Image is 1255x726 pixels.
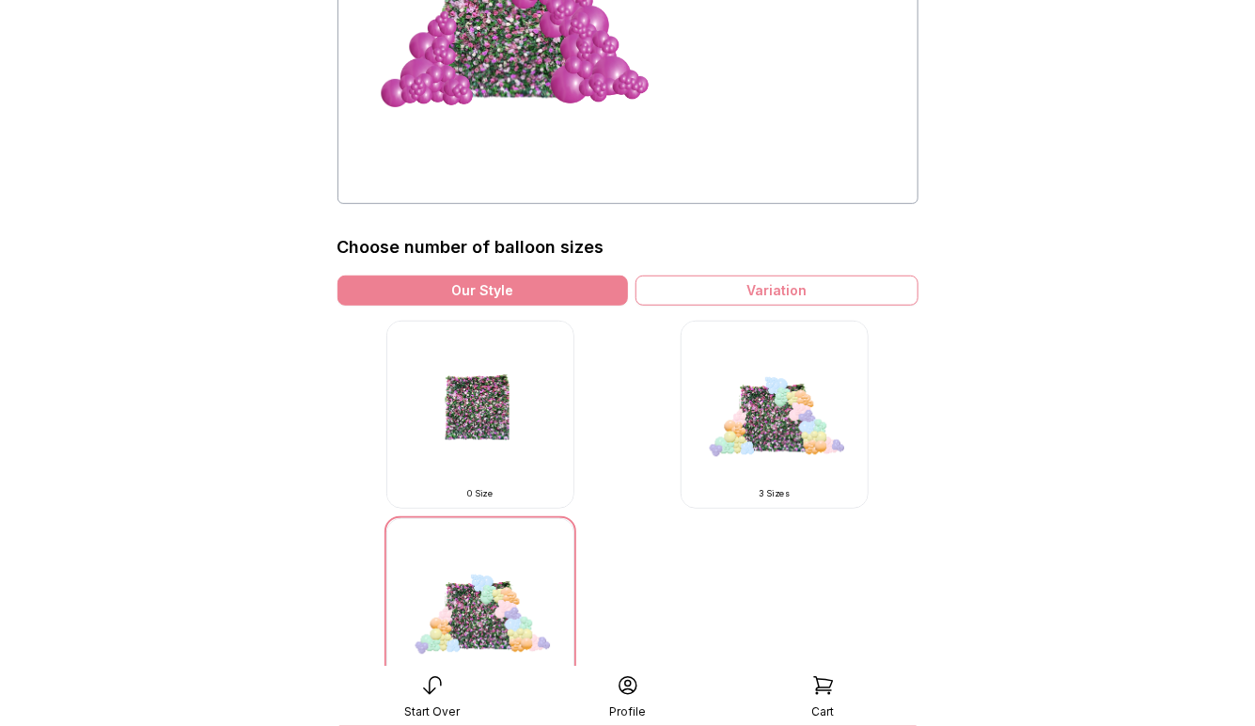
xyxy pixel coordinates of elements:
[404,704,460,719] div: Start Over
[410,488,551,499] div: 0 Size
[635,276,918,306] div: Variation
[681,321,869,509] img: -
[337,276,628,306] div: Our Style
[812,704,835,719] div: Cart
[337,234,604,260] div: Choose number of balloon sizes
[386,518,574,706] img: -
[386,321,574,509] img: -
[704,488,845,499] div: 3 Sizes
[609,704,646,719] div: Profile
